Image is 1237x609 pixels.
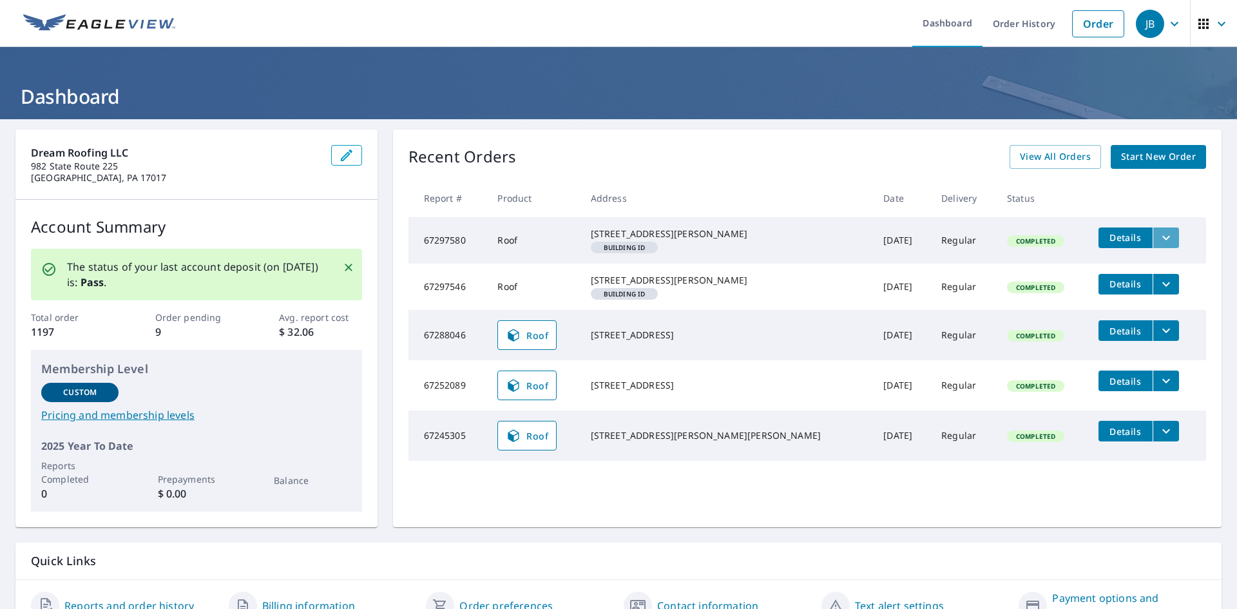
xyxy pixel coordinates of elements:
div: [STREET_ADDRESS][PERSON_NAME] [591,227,863,240]
p: Custom [63,387,97,398]
th: Report # [408,179,488,217]
a: Roof [497,371,557,400]
span: Roof [506,378,548,393]
span: Completed [1008,331,1063,340]
p: 0 [41,486,119,501]
div: [STREET_ADDRESS][PERSON_NAME][PERSON_NAME] [591,429,863,442]
p: $ 0.00 [158,486,235,501]
a: View All Orders [1010,145,1101,169]
p: 9 [155,324,238,340]
td: Roof [487,217,580,264]
span: Details [1106,375,1145,387]
a: Start New Order [1111,145,1206,169]
div: [STREET_ADDRESS] [591,329,863,342]
button: filesDropdownBtn-67288046 [1153,320,1179,341]
span: Start New Order [1121,149,1196,165]
td: Regular [931,310,997,360]
h1: Dashboard [15,83,1222,110]
p: Order pending [155,311,238,324]
th: Delivery [931,179,997,217]
b: Pass [81,275,104,289]
em: Building ID [604,291,646,297]
p: Prepayments [158,472,235,486]
p: The status of your last account deposit (on [DATE]) is: . [67,259,327,290]
p: Recent Orders [408,145,517,169]
td: [DATE] [873,360,931,411]
span: Details [1106,325,1145,337]
a: Roof [497,320,557,350]
span: Completed [1008,382,1063,391]
span: Completed [1008,237,1063,246]
span: View All Orders [1020,149,1091,165]
button: filesDropdownBtn-67245305 [1153,421,1179,441]
button: filesDropdownBtn-67252089 [1153,371,1179,391]
span: Details [1106,425,1145,438]
button: detailsBtn-67297580 [1098,227,1153,248]
button: detailsBtn-67297546 [1098,274,1153,295]
th: Address [580,179,874,217]
a: Roof [497,421,557,450]
a: Pricing and membership levels [41,407,352,423]
span: Roof [506,327,548,343]
td: 67288046 [408,310,488,360]
span: Roof [506,428,548,443]
p: Dream Roofing LLC [31,145,321,160]
span: Completed [1008,432,1063,441]
p: Balance [274,474,351,487]
td: Regular [931,360,997,411]
td: [DATE] [873,217,931,264]
span: Details [1106,231,1145,244]
img: EV Logo [23,14,175,34]
div: JB [1136,10,1164,38]
p: Quick Links [31,553,1206,569]
button: detailsBtn-67245305 [1098,421,1153,441]
p: Reports Completed [41,459,119,486]
button: filesDropdownBtn-67297580 [1153,227,1179,248]
p: $ 32.06 [279,324,361,340]
p: Account Summary [31,215,362,238]
th: Date [873,179,931,217]
td: 67252089 [408,360,488,411]
td: 67245305 [408,411,488,461]
td: Regular [931,217,997,264]
td: [DATE] [873,264,931,310]
td: [DATE] [873,411,931,461]
td: Roof [487,264,580,310]
p: Total order [31,311,113,324]
p: [GEOGRAPHIC_DATA], PA 17017 [31,172,321,184]
button: Close [340,259,357,276]
td: [DATE] [873,310,931,360]
p: 2025 Year To Date [41,438,352,454]
td: 67297580 [408,217,488,264]
a: Order [1072,10,1124,37]
p: Membership Level [41,360,352,378]
th: Status [997,179,1088,217]
button: filesDropdownBtn-67297546 [1153,274,1179,295]
td: Regular [931,264,997,310]
button: detailsBtn-67252089 [1098,371,1153,391]
td: Regular [931,411,997,461]
p: Avg. report cost [279,311,361,324]
span: Completed [1008,283,1063,292]
p: 1197 [31,324,113,340]
p: 982 State Route 225 [31,160,321,172]
span: Details [1106,278,1145,290]
td: 67297546 [408,264,488,310]
div: [STREET_ADDRESS][PERSON_NAME] [591,274,863,287]
div: [STREET_ADDRESS] [591,379,863,392]
th: Product [487,179,580,217]
em: Building ID [604,244,646,251]
button: detailsBtn-67288046 [1098,320,1153,341]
